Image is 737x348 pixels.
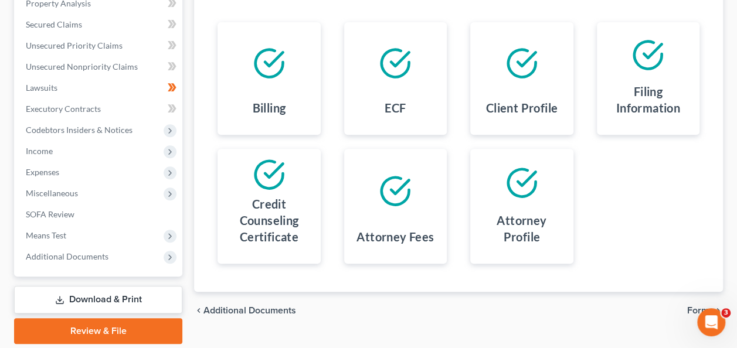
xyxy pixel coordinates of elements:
[253,100,286,116] h4: Billing
[385,100,406,116] h4: ECF
[194,306,296,315] a: chevron_left Additional Documents
[26,167,59,177] span: Expenses
[697,308,725,336] iframe: Intercom live chat
[26,188,78,198] span: Miscellaneous
[687,306,723,315] button: Forms chevron_right
[606,83,690,116] h4: Filing Information
[14,286,182,313] a: Download & Print
[26,125,133,135] span: Codebtors Insiders & Notices
[16,204,182,225] a: SOFA Review
[16,35,182,56] a: Unsecured Priority Claims
[227,196,311,245] h4: Credit Counseling Certificate
[26,230,66,240] span: Means Test
[721,308,731,318] span: 3
[16,77,182,98] a: Lawsuits
[26,19,82,29] span: Secured Claims
[26,104,101,114] span: Executory Contracts
[687,306,714,315] span: Forms
[16,98,182,120] a: Executory Contracts
[356,228,434,245] h4: Attorney Fees
[486,100,558,116] h4: Client Profile
[16,56,182,77] a: Unsecured Nonpriority Claims
[14,318,182,344] a: Review & File
[26,209,74,219] span: SOFA Review
[26,62,138,71] span: Unsecured Nonpriority Claims
[26,40,123,50] span: Unsecured Priority Claims
[480,212,563,245] h4: Attorney Profile
[26,83,57,93] span: Lawsuits
[194,306,203,315] i: chevron_left
[714,306,723,315] i: chevron_right
[26,146,53,156] span: Income
[203,306,296,315] span: Additional Documents
[26,251,108,261] span: Additional Documents
[16,14,182,35] a: Secured Claims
